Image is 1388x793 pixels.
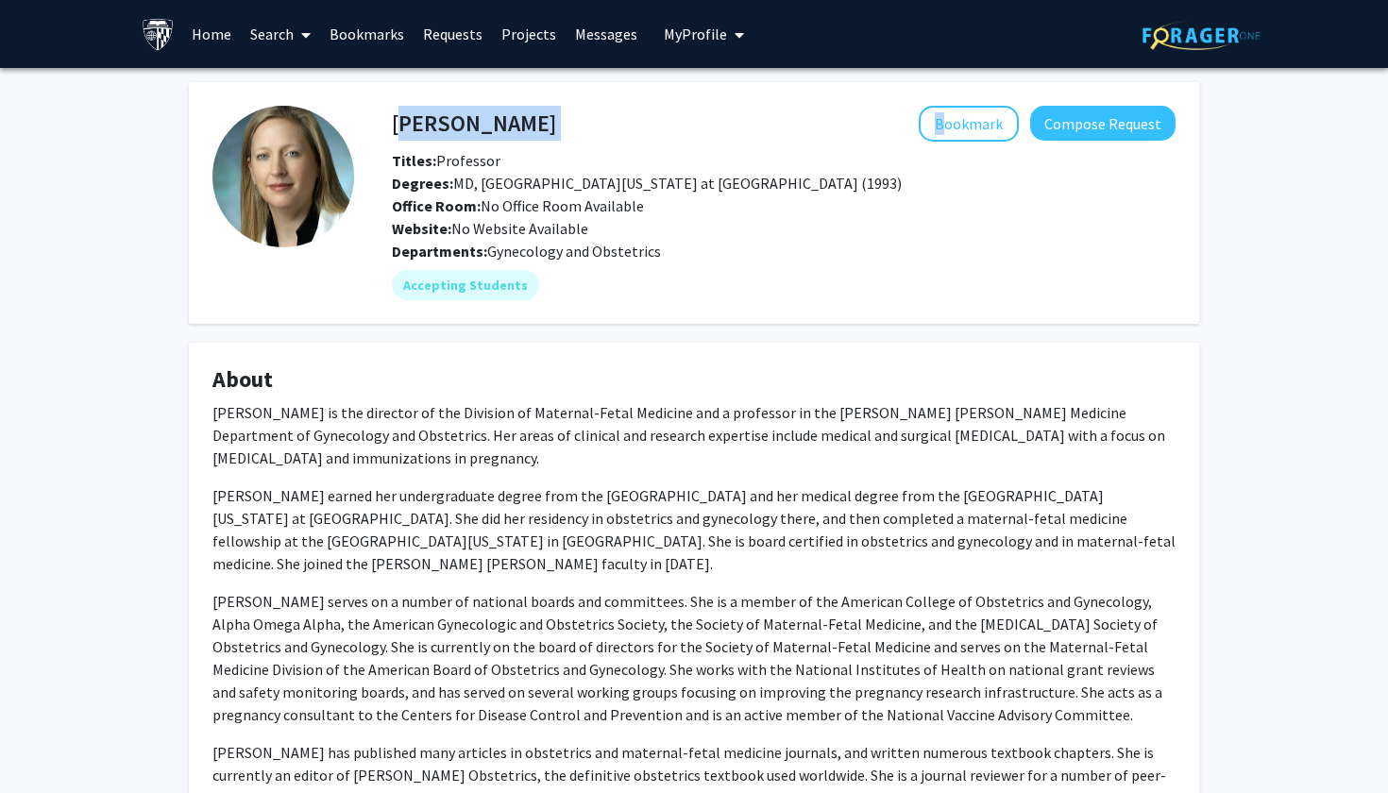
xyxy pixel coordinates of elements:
a: Requests [414,1,492,67]
b: Website: [392,219,451,238]
b: Departments: [392,242,487,261]
p: [PERSON_NAME] earned her undergraduate degree from the [GEOGRAPHIC_DATA] and her medical degree f... [212,484,1176,575]
a: Projects [492,1,566,67]
p: [PERSON_NAME] serves on a number of national boards and committees. She is a member of the Americ... [212,590,1176,726]
a: Messages [566,1,647,67]
img: ForagerOne Logo [1143,21,1261,50]
h4: About [212,366,1176,394]
b: Degrees: [392,174,453,193]
mat-chip: Accepting Students [392,270,539,300]
span: MD, [GEOGRAPHIC_DATA][US_STATE] at [GEOGRAPHIC_DATA] (1993) [392,174,902,193]
a: Search [241,1,320,67]
span: Gynecology and Obstetrics [487,242,661,261]
a: Bookmarks [320,1,414,67]
h4: [PERSON_NAME] [392,106,556,141]
span: No Office Room Available [392,196,644,215]
p: [PERSON_NAME] is the director of the Division of Maternal-Fetal Medicine and a professor in the [... [212,401,1176,469]
span: My Profile [664,25,727,43]
span: Professor [392,151,500,170]
img: Profile Picture [212,106,354,247]
button: Add Jeanne Sheffield to Bookmarks [919,106,1019,142]
img: Johns Hopkins University Logo [142,18,175,51]
b: Titles: [392,151,436,170]
span: No Website Available [392,219,588,238]
b: Office Room: [392,196,481,215]
a: Home [182,1,241,67]
iframe: Chat [14,708,80,779]
button: Compose Request to Jeanne Sheffield [1030,106,1176,141]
